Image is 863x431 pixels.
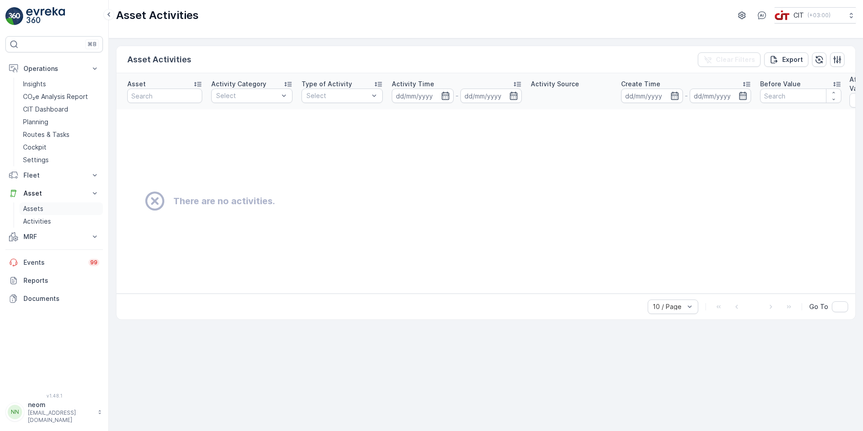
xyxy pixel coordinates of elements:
button: Asset [5,184,103,202]
a: Cockpit [19,141,103,154]
h2: There are no activities. [173,194,275,208]
input: dd/mm/yyyy [621,89,683,103]
div: NN [8,405,22,419]
a: CIT Dashboard [19,103,103,116]
span: v 1.48.1 [5,393,103,398]
p: ⌘B [88,41,97,48]
img: logo [5,7,23,25]
a: Documents [5,290,103,308]
button: Export [764,52,808,67]
p: Settings [23,155,49,164]
a: Routes & Tasks [19,128,103,141]
p: Activities [23,217,51,226]
p: CIT [793,11,804,20]
p: - [685,90,688,101]
a: Activities [19,215,103,228]
p: Asset Activities [116,8,199,23]
p: Cockpit [23,143,46,152]
p: Assets [23,204,43,213]
input: dd/mm/yyyy [392,89,454,103]
button: NNneom[EMAIL_ADDRESS][DOMAIN_NAME] [5,400,103,424]
p: - [455,90,459,101]
a: CO₂e Analysis Report [19,90,103,103]
p: Asset [23,189,85,198]
a: Reports [5,272,103,290]
span: Go To [809,302,828,311]
input: Search [127,89,202,103]
p: Routes & Tasks [23,130,70,139]
p: Asset Activities [127,53,191,66]
button: Operations [5,60,103,78]
p: Asset [127,80,146,89]
p: CIT Dashboard [23,105,68,114]
a: Events99 [5,253,103,272]
p: Planning [23,117,48,126]
input: dd/mm/yyyy [690,89,752,103]
input: Search [760,89,841,103]
a: Insights [19,78,103,90]
input: dd/mm/yyyy [460,89,522,103]
a: Planning [19,116,103,128]
p: Activity Time [392,80,434,89]
p: Select [216,91,278,100]
p: Events [23,258,83,267]
p: Operations [23,64,85,73]
p: MRF [23,232,85,241]
p: Activity Category [211,80,266,89]
p: CO₂e Analysis Report [23,92,88,101]
p: 99 [90,259,97,266]
p: Type of Activity [302,80,352,89]
button: Fleet [5,166,103,184]
img: cit-logo_pOk6rL0.png [775,10,790,20]
p: ( +03:00 ) [807,12,831,19]
button: Clear Filters [698,52,761,67]
p: Insights [23,80,46,89]
p: Export [782,55,803,64]
p: Before Value [760,80,801,89]
p: Documents [23,294,99,303]
p: Create Time [621,80,660,89]
p: Clear Filters [716,55,755,64]
button: MRF [5,228,103,246]
p: neom [28,400,93,409]
p: Fleet [23,171,85,180]
p: Activity Source [531,80,579,89]
button: CIT(+03:00) [775,7,856,23]
p: Select [306,91,369,100]
p: [EMAIL_ADDRESS][DOMAIN_NAME] [28,409,93,424]
a: Assets [19,202,103,215]
img: logo_light-DOdMpM7g.png [26,7,65,25]
a: Settings [19,154,103,166]
p: Reports [23,276,99,285]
